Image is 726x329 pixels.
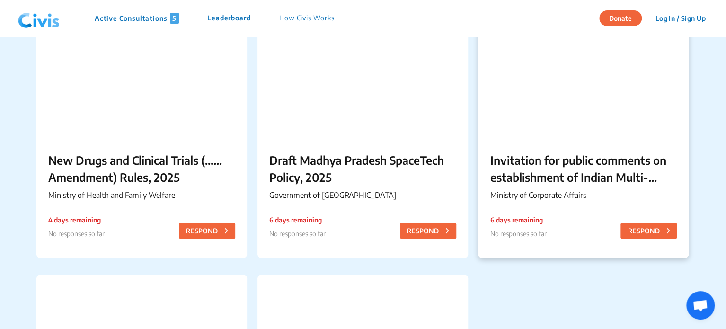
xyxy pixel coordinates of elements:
button: RESPOND [400,223,456,239]
span: No responses so far [269,230,326,238]
a: Draft Madhya Pradesh SpaceTech Policy, 2025Government of [GEOGRAPHIC_DATA]6 days remaining No res... [257,21,468,258]
p: Ministry of Corporate Affairs [490,189,677,201]
a: Invitation for public comments on establishment of Indian Multi-Disciplinary Partnership (MDP) fi... [478,21,689,258]
p: 6 days remaining [490,215,546,225]
p: Active Consultations [95,13,179,24]
a: Donate [599,13,649,22]
img: navlogo.png [14,4,63,33]
button: RESPOND [620,223,677,239]
p: How Civis Works [279,13,335,24]
button: RESPOND [179,223,235,239]
p: Government of [GEOGRAPHIC_DATA] [269,189,456,201]
p: Draft Madhya Pradesh SpaceTech Policy, 2025 [269,151,456,186]
p: Ministry of Health and Family Welfare [48,189,235,201]
p: Invitation for public comments on establishment of Indian Multi-Disciplinary Partnership (MDP) firms [490,151,677,186]
button: Donate [599,10,642,26]
span: No responses so far [48,230,105,238]
span: No responses so far [490,230,546,238]
p: New Drugs and Clinical Trials (...... Amendment) Rules, 2025 [48,151,235,186]
span: 5 [170,13,179,24]
p: Leaderboard [207,13,251,24]
p: 4 days remaining [48,215,105,225]
p: 6 days remaining [269,215,326,225]
div: Open chat [686,291,715,320]
button: Log In / Sign Up [649,11,712,26]
a: New Drugs and Clinical Trials (...... Amendment) Rules, 2025Ministry of Health and Family Welfare... [36,21,247,258]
